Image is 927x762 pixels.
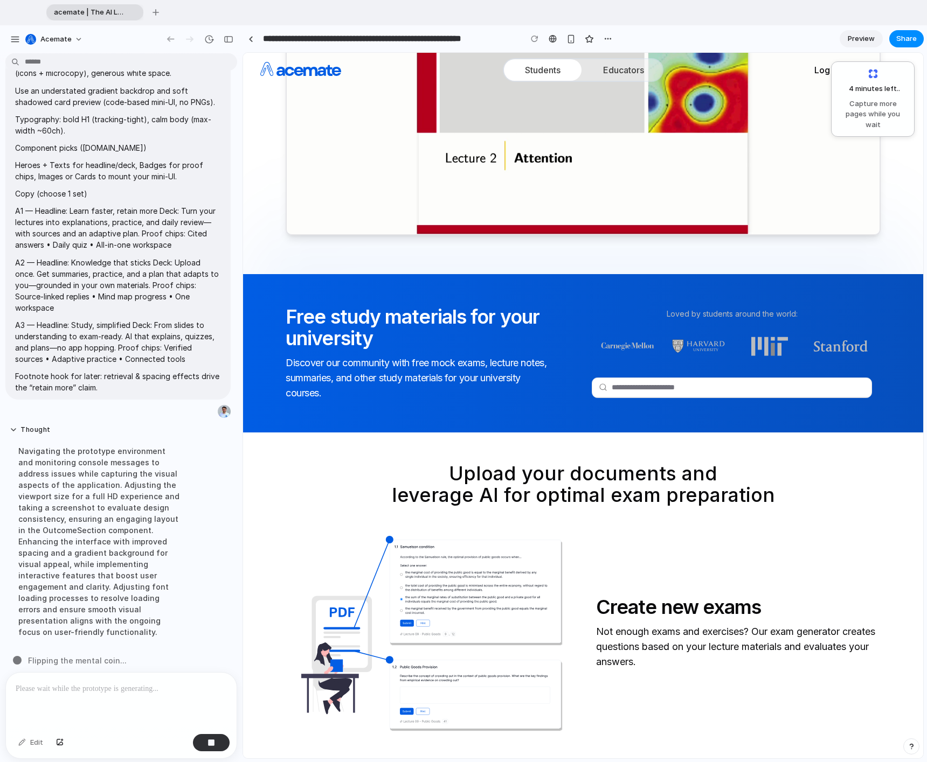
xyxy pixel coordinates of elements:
[15,85,221,108] p: Use an understated gradient backdrop and soft shadowed card preview (code-based mini-UI, no PNGs).
[15,319,221,365] p: A3 — Headline: Study, simplified Deck: From slides to understanding to exam-ready. AI that explai...
[848,33,875,44] span: Preview
[99,410,582,453] h2: Upload your documents and
[841,83,900,94] span: 4 minutes left ..
[496,267,550,320] img: MIT Logo
[15,370,221,393] p: Footnote hook for later: retrieval & spacing effects drive the “retain more” claim.
[889,30,924,47] button: Share
[568,288,621,299] img: Stanford Logo
[353,543,638,565] h3: Create new exams
[896,33,917,44] span: Share
[353,571,638,617] p: Not enough exams and exercises? Our exam generator creates questions based on your lecture materi...
[15,114,221,136] p: Typography: bold H1 (tracking-tight), calm body (max-width ~60ch).
[46,4,143,20] div: acemate | The AI Learning Platform for Students and Educators
[43,253,306,296] h3: Free study materials for your university
[149,430,532,454] span: leverage AI for optimal exam preparation
[838,99,908,130] span: Capture more pages while you wait
[425,286,479,301] img: Harvard Logo
[15,188,221,199] p: Copy (choose 1 set)
[40,34,72,45] span: acemate
[15,205,221,250] p: A1 — Headline: Learn faster, retain more Deck: Turn your lectures into explanations, practice, an...
[43,483,336,690] img: learning content generation
[28,655,127,666] span: Flipping the mental coin ...
[342,6,419,28] a: Educators
[15,142,221,153] p: Component picks ([DOMAIN_NAME])
[349,256,629,267] span: Loved by students around the world:
[563,9,605,26] a: Log in
[624,11,654,24] span: Sign up
[15,159,221,182] p: Heroes + Texts for headline/deck, Badges for proof chips, Images or Cards to mount your mini-UI.
[354,289,408,298] img: Carnegie Mellon Logo
[21,31,88,48] button: acemate
[17,9,98,23] img: logo
[10,439,190,644] div: Navigating the prototype environment and monitoring console messages to address issues while capt...
[840,30,883,47] a: Preview
[15,257,221,313] p: A2 — Headline: Knowledge that sticks Deck: Upload once. Get summaries, practice, and a plan that ...
[261,6,338,28] a: Students
[615,9,663,26] button: Sign up
[50,7,126,18] span: acemate | The AI Learning Platform for Students and Educators
[43,303,306,348] p: Discover our community with free mock exams, lecture notes, summaries, and other study materials ...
